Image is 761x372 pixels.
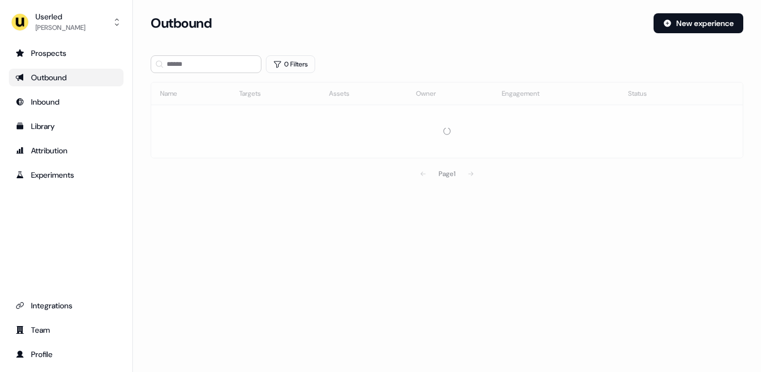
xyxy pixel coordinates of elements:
button: Userled[PERSON_NAME] [9,9,124,35]
a: Go to experiments [9,166,124,184]
button: 0 Filters [266,55,315,73]
a: Go to profile [9,345,124,363]
div: Experiments [16,169,117,180]
div: Attribution [16,145,117,156]
div: Inbound [16,96,117,107]
div: Library [16,121,117,132]
a: Go to team [9,321,124,339]
a: Go to integrations [9,297,124,314]
a: Go to attribution [9,142,124,159]
div: Outbound [16,72,117,83]
h3: Outbound [151,15,212,32]
div: Prospects [16,48,117,59]
div: Integrations [16,300,117,311]
a: Go to outbound experience [9,69,124,86]
button: New experience [654,13,743,33]
div: Team [16,324,117,335]
a: Go to templates [9,117,124,135]
a: Go to prospects [9,44,124,62]
div: Userled [35,11,85,22]
div: Profile [16,349,117,360]
div: [PERSON_NAME] [35,22,85,33]
a: Go to Inbound [9,93,124,111]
